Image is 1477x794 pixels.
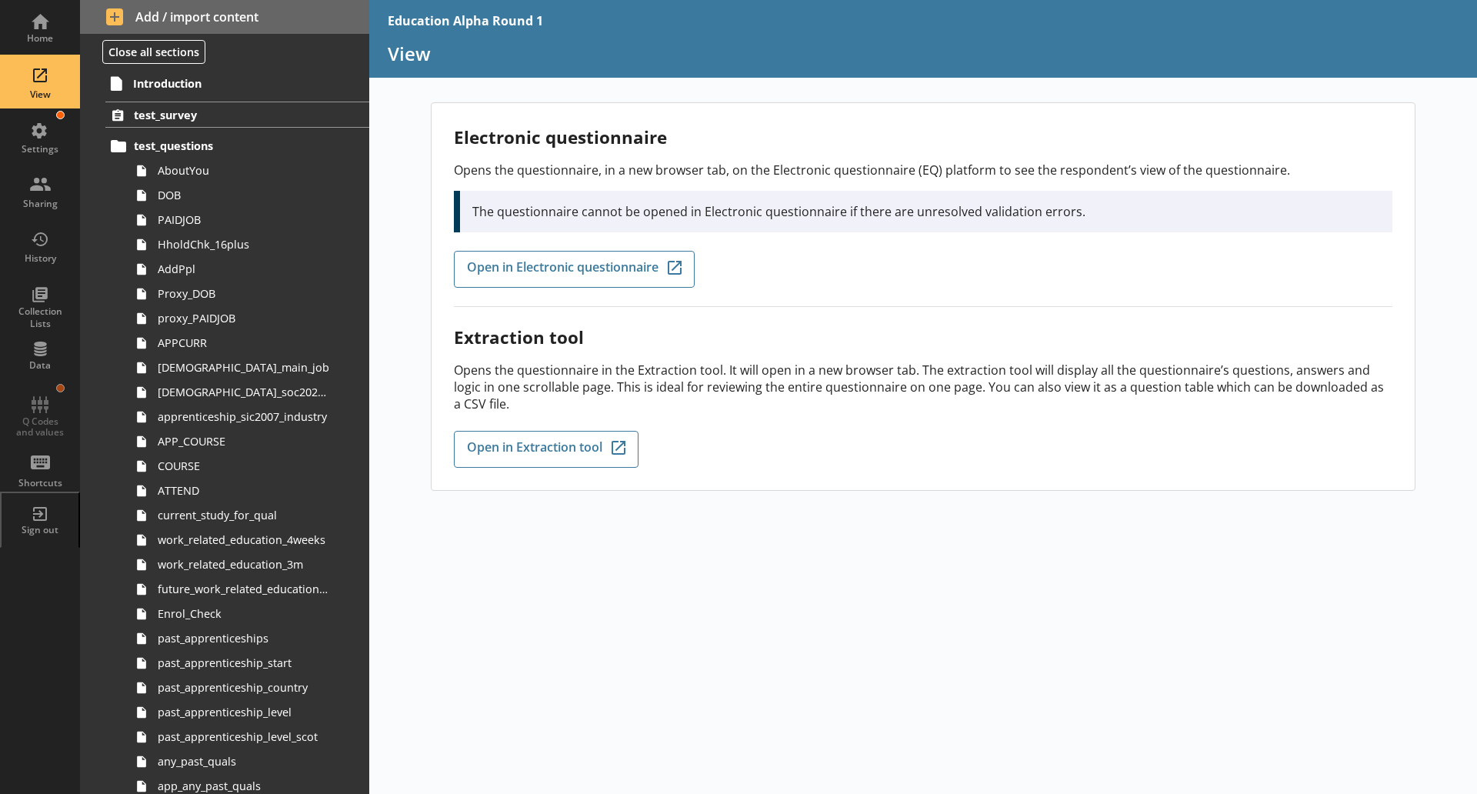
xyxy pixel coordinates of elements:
[134,138,323,153] span: test_questions
[158,656,329,670] span: past_apprenticeship_start
[388,42,1459,65] h1: View
[454,325,1392,349] h2: Extraction tool
[158,237,329,252] span: HholdChk_16plus
[13,524,67,536] div: Sign out
[454,162,1392,178] p: Opens the questionnaire, in a new browser tab, on the Electronic questionnaire (EQ) platform to s...
[129,331,369,355] a: APPCURR
[129,232,369,257] a: HholdChk_16plus
[129,208,369,232] a: PAIDJOB
[158,582,329,596] span: future_work_related_education_3m
[158,754,329,769] span: any_past_quals
[158,483,329,498] span: ATTEND
[13,477,67,489] div: Shortcuts
[158,680,329,695] span: past_apprenticeship_country
[129,749,369,774] a: any_past_quals
[129,700,369,725] a: past_apprenticeship_level
[129,257,369,282] a: AddPpl
[158,262,329,276] span: AddPpl
[158,606,329,621] span: Enrol_Check
[158,360,329,375] span: [DEMOGRAPHIC_DATA]_main_job
[129,626,369,651] a: past_apprenticeships
[454,431,638,468] a: Open in Extraction tool
[158,532,329,547] span: work_related_education_4weeks
[158,557,329,572] span: work_related_education_3m
[129,405,369,429] a: apprenticeship_sic2007_industry
[158,286,329,301] span: Proxy_DOB
[13,198,67,210] div: Sharing
[106,8,344,25] span: Add / import content
[454,362,1392,412] p: Opens the questionnaire in the Extraction tool. It will open in a new browser tab. The extraction...
[158,385,329,399] span: [DEMOGRAPHIC_DATA]_soc2020_job_title
[158,729,329,744] span: past_apprenticeship_level_scot
[158,779,329,793] span: app_any_past_quals
[129,503,369,528] a: current_study_for_qual
[472,203,1380,220] p: The questionnaire cannot be opened in Electronic questionnaire if there are unresolved validation...
[158,631,329,646] span: past_apprenticeships
[133,76,323,91] span: Introduction
[129,528,369,552] a: work_related_education_4weeks
[129,454,369,479] a: COURSE
[158,434,329,449] span: APP_COURSE
[129,676,369,700] a: past_apprenticeship_country
[105,134,369,158] a: test_questions
[158,335,329,350] span: APPCURR
[454,251,695,288] a: Open in Electronic questionnaire
[129,158,369,183] a: AboutYou
[134,108,323,122] span: test_survey
[13,143,67,155] div: Settings
[158,459,329,473] span: COURSE
[129,183,369,208] a: DOB
[129,602,369,626] a: Enrol_Check
[129,577,369,602] a: future_work_related_education_3m
[13,252,67,265] div: History
[129,651,369,676] a: past_apprenticeship_start
[13,32,67,45] div: Home
[129,552,369,577] a: work_related_education_3m
[105,71,369,95] a: Introduction
[158,212,329,227] span: PAIDJOB
[129,380,369,405] a: [DEMOGRAPHIC_DATA]_soc2020_job_title
[158,311,329,325] span: proxy_PAIDJOB
[102,40,205,64] button: Close all sections
[467,441,602,458] span: Open in Extraction tool
[129,282,369,306] a: Proxy_DOB
[388,12,543,29] div: Education Alpha Round 1
[13,359,67,372] div: Data
[454,125,1392,149] h2: Electronic questionnaire
[158,508,329,522] span: current_study_for_qual
[13,305,67,329] div: Collection Lists
[129,306,369,331] a: proxy_PAIDJOB
[158,705,329,719] span: past_apprenticeship_level
[158,163,329,178] span: AboutYou
[158,409,329,424] span: apprenticeship_sic2007_industry
[129,429,369,454] a: APP_COURSE
[467,261,658,278] span: Open in Electronic questionnaire
[105,102,369,128] a: test_survey
[129,479,369,503] a: ATTEND
[129,355,369,380] a: [DEMOGRAPHIC_DATA]_main_job
[158,188,329,202] span: DOB
[13,88,67,101] div: View
[129,725,369,749] a: past_apprenticeship_level_scot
